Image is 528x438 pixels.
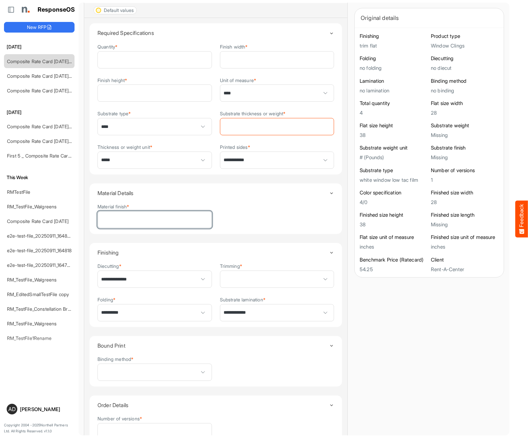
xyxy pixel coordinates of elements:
[97,250,329,256] h4: Finishing
[360,177,428,183] h5: white window low tac film
[97,416,142,421] label: Number of versions
[515,201,528,238] button: Feedback
[4,43,75,51] h6: [DATE]
[4,174,75,181] h6: This Week
[431,177,499,183] h5: 1
[360,155,428,160] h5: # (Pounds)
[20,407,72,412] div: [PERSON_NAME]
[97,343,329,349] h4: Bound Print
[7,88,116,93] a: Composite Rate Card [DATE] mapping test_deleted
[38,6,75,13] h1: ResponseOS
[104,8,134,13] div: Default values
[97,395,334,415] summary: Toggle content
[360,199,428,205] h5: 4/0
[431,122,499,129] h6: Substrate weight
[360,244,428,250] h5: inches
[97,30,329,36] h4: Required Specifications
[431,100,499,107] h6: Flat size width
[7,124,86,129] a: Composite Rate Card [DATE]_smaller
[431,145,499,151] h6: Substrate finish
[97,190,329,196] h4: Material Details
[7,321,57,326] a: RM_TestFile_Walgreens
[360,267,428,272] h5: 54.25
[97,402,329,408] h4: Order Details
[431,199,499,205] h5: 28
[97,264,121,269] label: Diecutting
[431,88,499,93] h5: no binding
[431,110,499,116] h5: 28
[360,78,428,84] h6: Lamination
[360,257,428,263] h6: Benchmark Price (Ratecard)
[360,33,428,40] h6: Finishing
[361,13,498,23] div: Original details
[431,65,499,71] h5: no diecut
[360,88,428,93] h5: no lamination
[431,78,499,84] h6: Binding method
[7,262,73,268] a: e2e-test-file_20250911_164738
[220,145,250,150] label: Printed sides
[431,155,499,160] h5: Missing
[7,189,31,195] a: RMTestFile
[431,33,499,40] h6: Product type
[7,73,86,79] a: Composite Rate Card [DATE]_smaller
[220,111,286,116] label: Substrate thickness or weight
[7,138,86,144] a: Composite Rate Card [DATE]_smaller
[7,248,72,253] a: e2e-test-file_20250911_164818
[97,78,127,83] label: Finish height
[97,23,334,43] summary: Toggle content
[220,44,248,49] label: Finish width
[7,291,69,297] a: RM_EditedSmallTestFile copy
[360,100,428,107] h6: Total quantity
[7,58,86,64] a: Composite Rate Card [DATE]_smaller
[7,306,107,312] a: RM_TestFile_Constellation Brands - ROS prices
[431,267,499,272] h5: Rent-A-Center
[360,234,428,241] h6: Flat size unit of measure
[431,212,499,218] h6: Finished size length
[4,22,75,33] button: New RFP
[7,335,52,341] a: RM_TestFile1Rename
[7,218,69,224] a: Composite Rate Card [DATE]
[7,204,57,209] a: RM_TestFile_Walgreens
[97,357,133,362] label: Binding method
[360,110,428,116] h5: 4
[97,44,117,49] label: Quantity
[360,167,428,174] h6: Substrate type
[7,277,57,282] a: RM_TestFile_Walgreens
[431,257,499,263] h6: Client
[97,111,131,116] label: Substrate type
[360,222,428,227] h5: 38
[4,422,75,434] p: Copyright 2004 - 2025 Northell Partners Ltd. All Rights Reserved. v 1.1.0
[220,264,242,269] label: Trimming
[431,132,499,138] h5: Missing
[97,204,129,209] label: Material finish
[360,122,428,129] h6: Flat size height
[97,243,334,262] summary: Toggle content
[220,78,257,83] label: Unit of measure
[360,65,428,71] h5: no folding
[8,406,16,412] span: AD
[360,55,428,62] h6: Folding
[431,222,499,227] h5: Missing
[360,145,428,151] h6: Substrate weight unit
[431,189,499,196] h6: Finished size width
[431,43,499,49] h5: Window Clings
[97,297,115,302] label: Folding
[18,3,32,16] img: Northell
[431,244,499,250] h5: inches
[97,183,334,203] summary: Toggle content
[431,234,499,241] h6: Finished size unit of measure
[97,336,334,355] summary: Toggle content
[7,153,87,159] a: First 5 _ Composite Rate Card [DATE]
[360,132,428,138] h5: 38
[431,167,499,174] h6: Number of versions
[431,55,499,62] h6: Diecutting
[360,43,428,49] h5: trim flat
[360,189,428,196] h6: Color specification
[360,212,428,218] h6: Finished size height
[97,145,152,150] label: Thickness or weight unit
[4,109,75,116] h6: [DATE]
[220,297,265,302] label: Substrate lamination
[7,233,73,239] a: e2e-test-file_20250911_164826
